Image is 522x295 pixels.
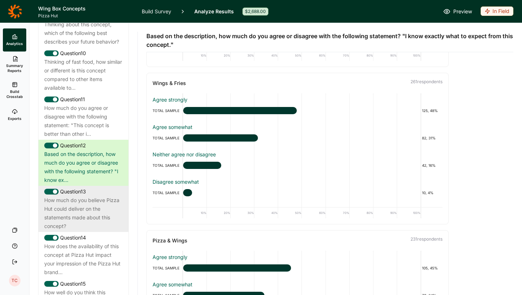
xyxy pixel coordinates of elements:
[373,50,397,61] div: 90%
[153,134,183,142] div: TOTAL SAMPLE
[153,161,183,170] div: TOTAL SAMPLE
[183,50,207,61] div: 10%
[326,207,350,218] div: 70%
[153,96,442,103] div: Agree strongly
[421,188,442,197] div: 10, 4%
[44,196,123,231] div: How much do you believe Pizza Hut could deliver on the statements made about this concept?
[6,63,23,73] span: Summary Reports
[44,95,123,104] div: Question 11
[207,50,231,61] div: 20%
[38,13,133,19] span: Pizza Hut
[44,280,123,288] div: Question 15
[44,104,123,138] div: How much do you agree or disagree with the following statement: "This concept is better than othe...
[153,236,187,245] h3: Pizza & Wings
[302,207,326,218] div: 60%
[421,161,442,170] div: 42, 16%
[44,141,123,150] div: Question 12
[231,50,254,61] div: 30%
[146,32,513,49] span: Based on the description, how much do you agree or disagree with the following statement? "I know...
[207,207,231,218] div: 20%
[421,264,442,272] div: 105, 45%
[397,207,421,218] div: 100%
[153,151,442,158] div: Neither agree nor disagree
[153,281,442,288] div: Agree somewhat
[186,79,442,88] p: 261 respondent s
[481,6,513,17] button: In Field
[242,8,268,15] div: $2,688.00
[9,275,21,286] div: TC
[153,79,186,88] h3: Wings & Fries
[350,50,373,61] div: 80%
[153,254,442,261] div: Agree strongly
[350,207,373,218] div: 80%
[6,89,23,99] span: Build Crosstab
[153,264,183,272] div: TOTAL SAMPLE
[421,134,442,142] div: 82, 31%
[44,20,123,46] div: Thinking about this concept, which of the following best describes your future behavior?
[153,188,183,197] div: TOTAL SAMPLE
[8,116,22,121] span: Exports
[3,28,26,52] a: Analytics
[278,50,302,61] div: 50%
[397,50,421,61] div: 100%
[153,106,183,115] div: TOTAL SAMPLE
[183,207,207,218] div: 10%
[443,7,472,16] a: Preview
[278,207,302,218] div: 50%
[153,206,442,213] div: Disagree strongly
[153,178,442,186] div: Disagree somewhat
[44,242,123,277] div: How does the availability of this concept at Pizza Hut impact your impression of the Pizza Hut br...
[6,41,23,46] span: Analytics
[373,207,397,218] div: 90%
[44,233,123,242] div: Question 14
[302,50,326,61] div: 60%
[44,150,123,184] div: Based on the description, how much do you agree or disagree with the following statement? "I know...
[44,49,123,58] div: Question 10
[153,124,442,131] div: Agree somewhat
[481,6,513,16] div: In Field
[3,103,26,126] a: Exports
[453,7,472,16] span: Preview
[44,187,123,196] div: Question 13
[254,207,278,218] div: 40%
[421,106,442,115] div: 125, 48%
[38,4,133,13] h1: Wing Box Concepts
[326,50,350,61] div: 70%
[187,236,442,245] p: 231 respondent s
[231,207,254,218] div: 30%
[254,50,278,61] div: 40%
[3,52,26,77] a: Summary Reports
[44,58,123,92] div: Thinking of fast food, how similar or different is this concept compared to other items available...
[3,77,26,103] a: Build Crosstab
